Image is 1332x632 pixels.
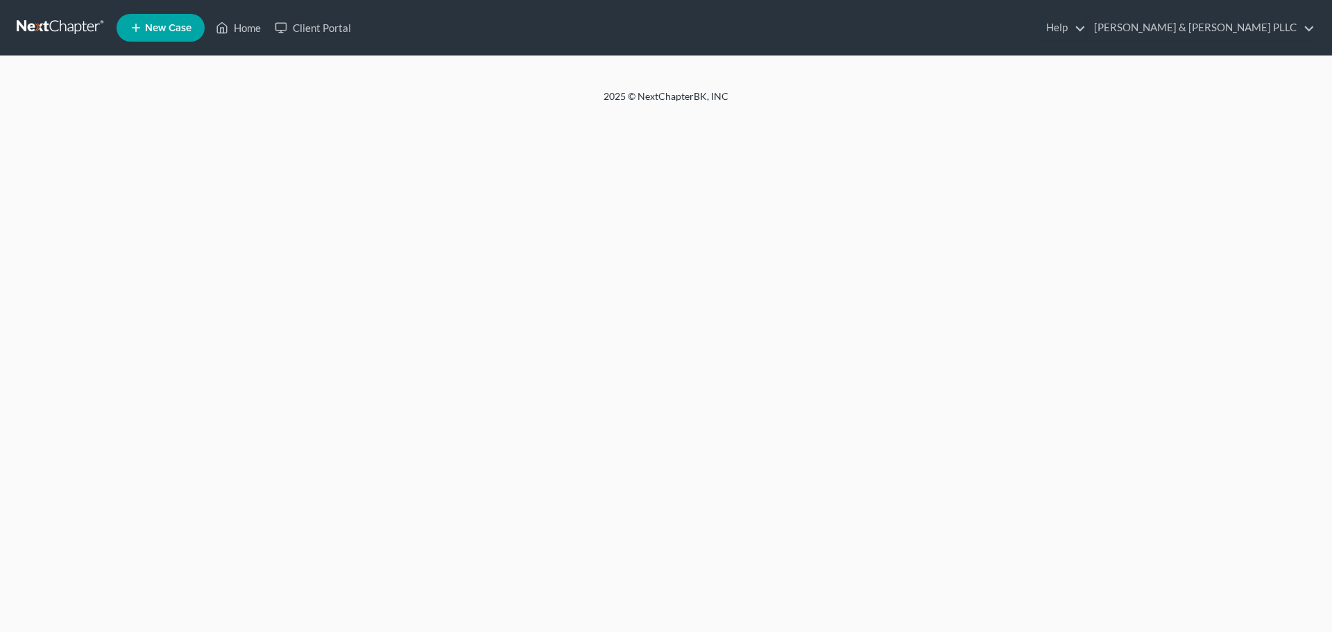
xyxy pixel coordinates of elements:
[1087,15,1315,40] a: [PERSON_NAME] & [PERSON_NAME] PLLC
[117,14,205,42] new-legal-case-button: New Case
[268,15,358,40] a: Client Portal
[271,89,1061,114] div: 2025 © NextChapterBK, INC
[209,15,268,40] a: Home
[1039,15,1086,40] a: Help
